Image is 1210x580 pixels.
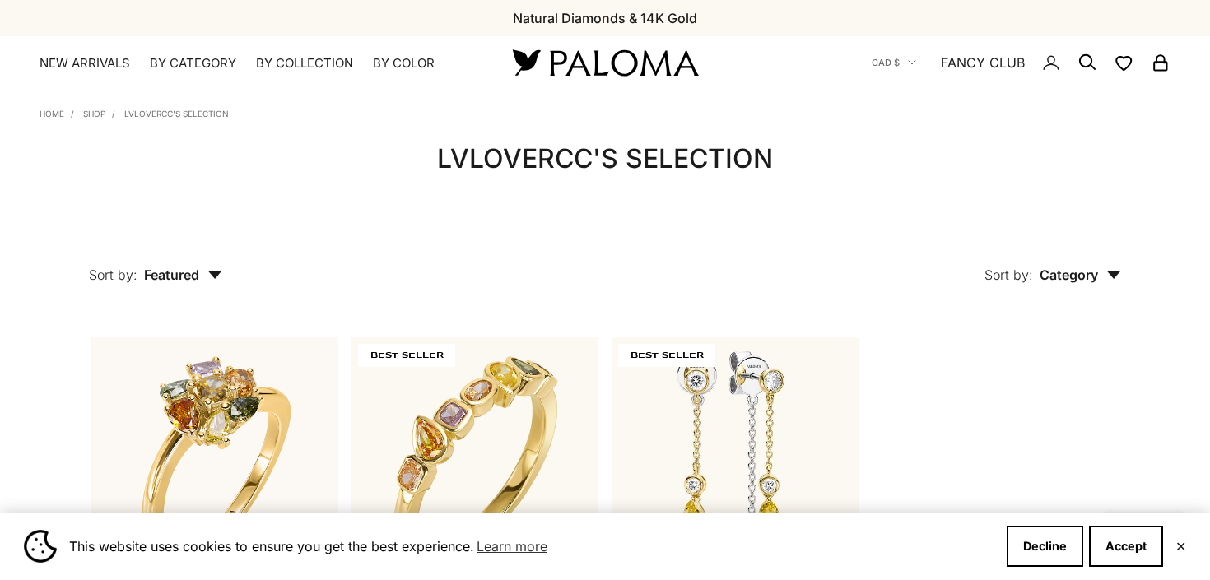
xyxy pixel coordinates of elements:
[40,109,64,118] a: Home
[24,530,57,563] img: Cookie banner
[144,267,222,283] span: Featured
[1089,526,1163,567] button: Accept
[373,55,435,72] summary: By Color
[1007,526,1083,567] button: Decline
[513,7,697,29] p: Natural Diamonds & 14K Gold
[91,142,1119,176] h1: LVloverCC's Selection
[51,229,260,298] button: Sort by: Featured
[150,55,236,72] summary: By Category
[947,229,1159,298] button: Sort by: Category
[872,55,900,70] span: CAD $
[40,55,130,72] a: NEW ARRIVALS
[941,52,1025,73] a: FANCY CLUB
[872,55,916,70] button: CAD $
[69,534,994,559] span: This website uses cookies to ensure you get the best experience.
[256,55,353,72] summary: By Collection
[124,109,229,118] a: LVloverCC's Selection
[618,344,715,367] span: BEST SELLER
[40,105,229,118] nav: Breadcrumb
[1040,267,1121,283] span: Category
[474,534,550,559] a: Learn more
[872,36,1170,89] nav: Secondary navigation
[40,55,473,72] nav: Primary navigation
[89,267,137,283] span: Sort by:
[358,344,455,367] span: BEST SELLER
[1175,541,1186,551] button: Close
[984,267,1033,283] span: Sort by:
[83,109,105,118] a: Shop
